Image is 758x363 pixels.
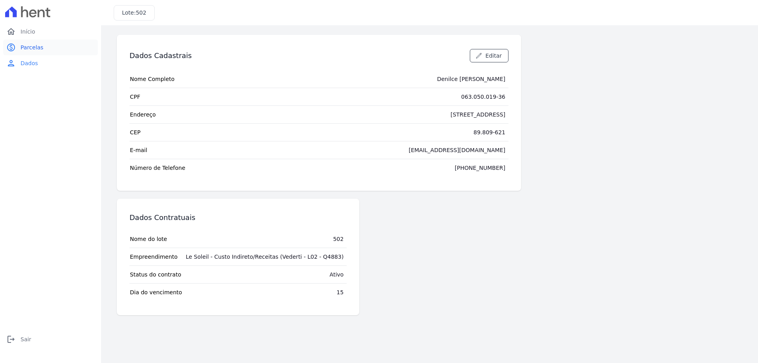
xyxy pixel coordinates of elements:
span: Sair [21,335,31,343]
span: Parcelas [21,43,43,51]
a: Editar [470,49,508,62]
div: [PHONE_NUMBER] [455,164,505,172]
div: [EMAIL_ADDRESS][DOMAIN_NAME] [409,146,505,154]
span: E-mail [130,146,147,154]
span: Número de Telefone [130,164,185,172]
span: CEP [130,128,141,136]
div: 15 [337,288,344,296]
span: CPF [130,93,140,101]
span: Dados [21,59,38,67]
span: Status do contrato [130,271,181,278]
a: personDados [3,55,98,71]
span: 502 [136,9,146,16]
div: 063.050.019-36 [461,93,505,101]
i: home [6,27,16,36]
i: person [6,58,16,68]
h3: Dados Contratuais [129,213,195,222]
a: logoutSair [3,331,98,347]
div: Ativo [330,271,344,278]
a: homeInício [3,24,98,39]
div: Denilce [PERSON_NAME] [437,75,505,83]
div: 89.809-621 [473,128,505,136]
span: Dia do vencimento [130,288,182,296]
a: paidParcelas [3,39,98,55]
div: [STREET_ADDRESS] [450,111,505,118]
div: 502 [333,235,344,243]
h3: Dados Cadastrais [129,51,192,60]
span: Nome Completo [130,75,174,83]
div: Le Soleil - Custo Indireto/Receitas (Vederti - L02 - Q4883) [186,253,343,261]
i: logout [6,335,16,344]
span: Nome do lote [130,235,167,243]
span: Editar [486,52,502,60]
h3: Lote: [122,9,146,17]
i: paid [6,43,16,52]
span: Início [21,28,35,36]
span: Empreendimento [130,253,178,261]
span: Endereço [130,111,156,118]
